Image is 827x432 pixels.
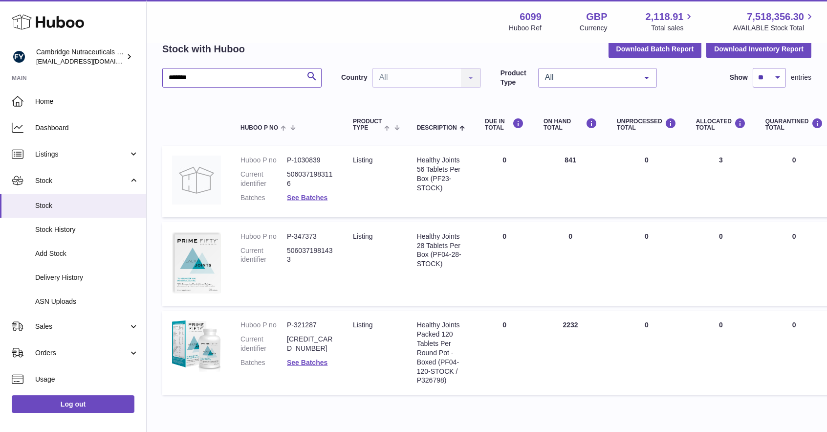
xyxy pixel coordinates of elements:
h2: Stock with Huboo [162,43,245,56]
button: Download Inventory Report [706,40,811,58]
div: ON HAND Total [544,118,597,131]
span: Stock History [35,225,139,234]
div: DUE IN TOTAL [485,118,524,131]
dt: Batches [240,193,287,203]
span: 0 [792,232,796,240]
span: Usage [35,375,139,384]
button: Download Batch Report [609,40,702,58]
dt: Current identifier [240,246,287,265]
a: See Batches [287,359,327,366]
span: listing [353,232,372,240]
span: Orders [35,348,129,358]
dt: Huboo P no [240,156,287,165]
span: Delivery History [35,273,139,282]
div: Cambridge Nutraceuticals Ltd [36,47,124,66]
dt: Huboo P no [240,232,287,241]
label: Show [730,73,748,82]
td: 0 [475,222,534,306]
span: Stock [35,201,139,210]
dt: Batches [240,358,287,367]
td: 0 [534,222,607,306]
label: Country [341,73,368,82]
td: 0 [475,311,534,395]
img: product image [172,320,221,372]
td: 3 [686,146,756,217]
span: entries [791,73,811,82]
div: Currency [580,23,608,33]
span: AVAILABLE Stock Total [733,23,815,33]
a: Log out [12,395,134,413]
dd: 5060371983116 [287,170,333,188]
dt: Huboo P no [240,320,287,330]
td: 0 [607,311,686,395]
strong: 6099 [520,10,542,23]
td: 0 [475,146,534,217]
dd: P-347373 [287,232,333,241]
span: Listings [35,150,129,159]
img: product image [172,232,221,294]
dd: 5060371981433 [287,246,333,265]
td: 0 [686,311,756,395]
span: listing [353,156,372,164]
span: Add Stock [35,249,139,258]
dt: Current identifier [240,170,287,188]
span: Dashboard [35,123,139,133]
span: listing [353,321,372,329]
div: QUARANTINED Total [765,118,823,131]
span: 0 [792,156,796,164]
div: ALLOCATED Total [696,118,746,131]
a: See Batches [287,194,327,202]
span: 7,518,356.30 [747,10,804,23]
dd: [CREDIT_CARD_NUMBER] [287,335,333,353]
label: Product Type [501,68,533,87]
div: Healthy Joints 28 Tablets Per Box (PF04-28-STOCK) [417,232,465,269]
dt: Current identifier [240,335,287,353]
span: [EMAIL_ADDRESS][DOMAIN_NAME] [36,57,144,65]
span: Sales [35,322,129,331]
td: 0 [686,222,756,306]
img: huboo@camnutra.com [12,49,26,64]
div: UNPROCESSED Total [617,118,676,131]
span: 0 [792,321,796,329]
a: 7,518,356.30 AVAILABLE Stock Total [733,10,815,33]
a: 2,118.91 Total sales [646,10,695,33]
div: Huboo Ref [509,23,542,33]
span: Home [35,97,139,106]
strong: GBP [586,10,607,23]
div: Healthy Joints Packed 120 Tablets Per Round Pot - Boxed (PF04-120-STOCK / P326798) [417,320,465,385]
span: Product Type [353,118,382,131]
span: ASN Uploads [35,297,139,306]
span: Description [417,125,457,131]
dd: P-1030839 [287,156,333,165]
td: 841 [534,146,607,217]
span: All [543,72,637,82]
td: 2232 [534,311,607,395]
dd: P-321287 [287,320,333,330]
div: Healthy Joints 56 Tablets Per Box (PF23-STOCK) [417,156,465,193]
span: Huboo P no [240,125,278,131]
td: 0 [607,146,686,217]
img: product image [172,156,221,205]
span: 2,118.91 [646,10,684,23]
span: Total sales [651,23,695,33]
span: Stock [35,176,129,185]
td: 0 [607,222,686,306]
